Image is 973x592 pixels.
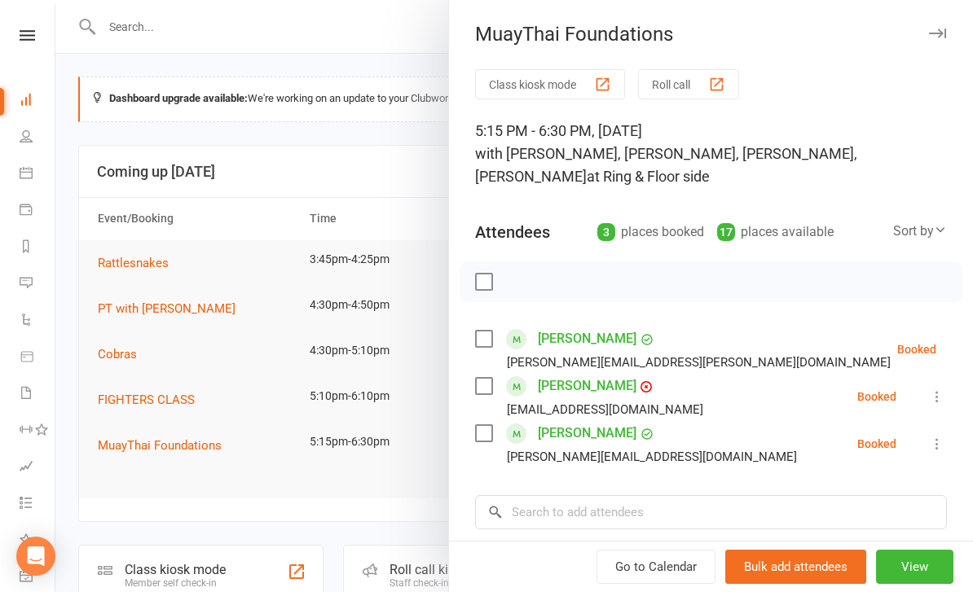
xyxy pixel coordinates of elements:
[507,446,797,467] div: [PERSON_NAME][EMAIL_ADDRESS][DOMAIN_NAME]
[20,230,56,266] a: Reports
[475,495,947,529] input: Search to add attendees
[20,193,56,230] a: Payments
[538,326,636,352] a: [PERSON_NAME]
[449,23,973,46] div: MuayThai Foundations
[638,69,739,99] button: Roll call
[857,391,896,402] div: Booked
[717,221,834,243] div: places available
[507,352,891,373] div: [PERSON_NAME][EMAIL_ADDRESS][PERSON_NAME][DOMAIN_NAME]
[587,168,710,185] span: at Ring & Floor side
[16,537,55,576] div: Open Intercom Messenger
[475,145,857,185] span: with [PERSON_NAME], [PERSON_NAME], [PERSON_NAME], [PERSON_NAME]
[597,550,715,584] a: Go to Calendar
[725,550,866,584] button: Bulk add attendees
[475,120,947,188] div: 5:15 PM - 6:30 PM, [DATE]
[507,399,703,420] div: [EMAIL_ADDRESS][DOMAIN_NAME]
[475,69,625,99] button: Class kiosk mode
[475,221,550,243] div: Attendees
[893,221,947,242] div: Sort by
[20,449,56,486] a: Assessments
[538,420,636,446] a: [PERSON_NAME]
[20,340,56,376] a: Product Sales
[20,120,56,156] a: People
[20,523,56,559] a: What's New
[876,550,953,584] button: View
[597,221,704,243] div: places booked
[538,373,636,399] a: [PERSON_NAME]
[597,223,615,241] div: 3
[20,83,56,120] a: Dashboard
[20,156,56,193] a: Calendar
[897,344,936,355] div: Booked
[857,438,896,449] div: Booked
[717,223,735,241] div: 17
